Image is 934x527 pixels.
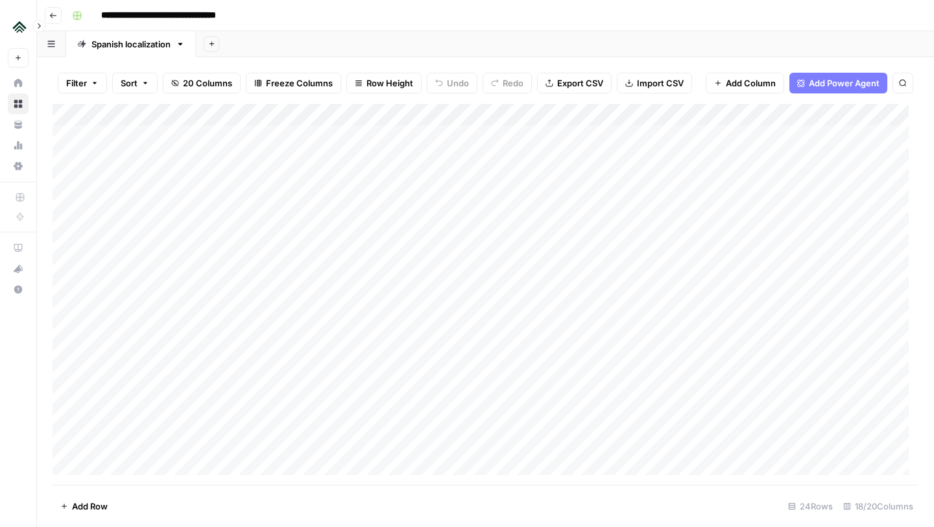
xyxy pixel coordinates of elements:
[72,500,108,513] span: Add Row
[112,73,158,93] button: Sort
[346,73,422,93] button: Row Height
[537,73,612,93] button: Export CSV
[8,73,29,93] a: Home
[838,496,918,517] div: 18/20 Columns
[8,238,29,258] a: AirOps Academy
[58,73,107,93] button: Filter
[447,77,469,90] span: Undo
[183,77,232,90] span: 20 Columns
[366,77,413,90] span: Row Height
[557,77,603,90] span: Export CSV
[617,73,692,93] button: Import CSV
[637,77,684,90] span: Import CSV
[783,496,838,517] div: 24 Rows
[726,77,776,90] span: Add Column
[8,135,29,156] a: Usage
[246,73,341,93] button: Freeze Columns
[483,73,532,93] button: Redo
[8,15,31,38] img: Uplisting Logo
[789,73,887,93] button: Add Power Agent
[809,77,880,90] span: Add Power Agent
[8,93,29,114] a: Browse
[8,10,29,43] button: Workspace: Uplisting
[66,31,196,57] a: Spanish localization
[53,496,115,517] button: Add Row
[91,38,171,51] div: Spanish localization
[8,114,29,135] a: Your Data
[706,73,784,93] button: Add Column
[8,156,29,177] a: Settings
[266,77,333,90] span: Freeze Columns
[427,73,477,93] button: Undo
[8,279,29,300] button: Help + Support
[163,73,241,93] button: 20 Columns
[8,259,28,278] div: What's new?
[8,258,29,279] button: What's new?
[503,77,523,90] span: Redo
[66,77,87,90] span: Filter
[121,77,138,90] span: Sort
